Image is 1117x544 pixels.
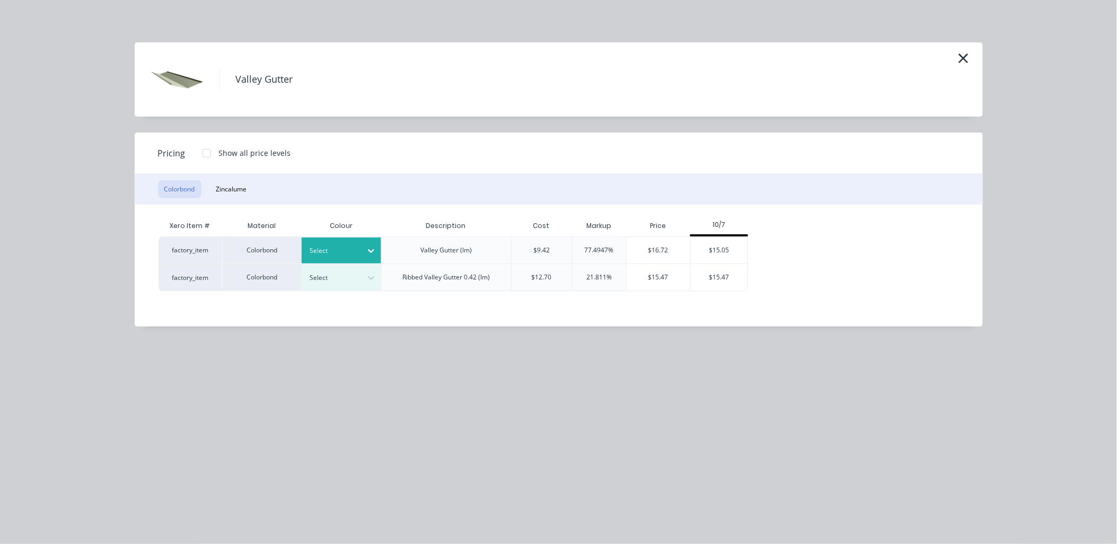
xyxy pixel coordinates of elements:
div: $15.47 [627,264,691,291]
div: $15.47 [691,264,747,291]
div: Markup [572,215,626,236]
button: Zincalume [210,180,253,198]
h4: Valley Gutter [219,69,309,90]
div: $15.05 [691,237,747,264]
div: Colorbond [222,236,302,264]
div: Price [626,215,691,236]
div: Material [222,215,302,236]
button: Colorbond [158,180,201,198]
div: 21.811% [586,273,612,282]
div: Description [418,213,474,239]
div: Ribbed Valley Gutter 0.42 (lm) [402,273,490,282]
div: Colorbond [222,264,302,291]
div: Show all price levels [219,147,291,159]
div: $9.42 [533,245,550,255]
div: $12.70 [532,273,552,282]
div: Xero Item # [159,215,222,236]
div: factory_item [159,236,222,264]
div: factory_item [159,264,222,291]
div: Valley Gutter (lm) [420,245,472,255]
img: Valley Gutter [151,53,204,106]
div: $16.72 [627,237,691,264]
div: Cost [511,215,572,236]
div: 77.4947% [585,245,614,255]
div: Colour [302,215,381,236]
span: Pricing [158,147,186,160]
div: 10/7 [690,220,748,230]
